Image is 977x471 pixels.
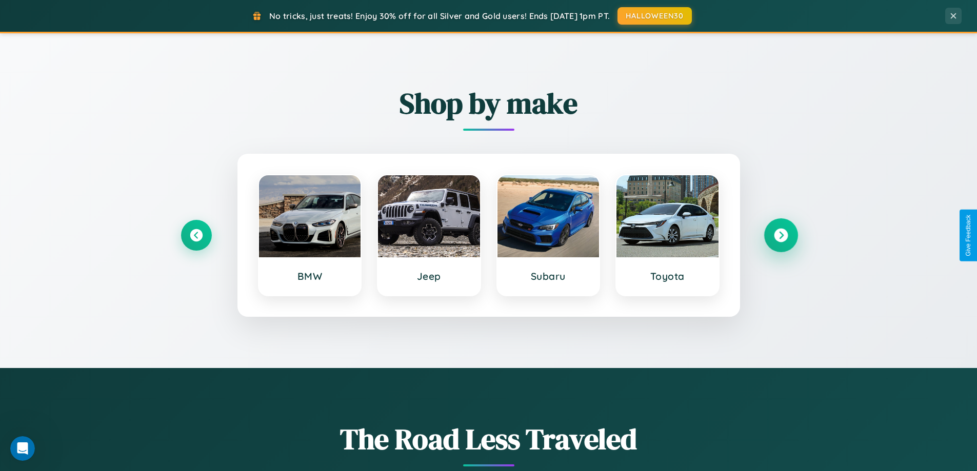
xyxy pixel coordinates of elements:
h3: Jeep [388,270,470,282]
h2: Shop by make [181,84,796,123]
h3: Toyota [627,270,708,282]
button: HALLOWEEN30 [617,7,692,25]
h1: The Road Less Traveled [181,419,796,459]
h3: BMW [269,270,351,282]
span: No tricks, just treats! Enjoy 30% off for all Silver and Gold users! Ends [DATE] 1pm PT. [269,11,610,21]
h3: Subaru [508,270,589,282]
div: Give Feedback [965,215,972,256]
iframe: Intercom live chat [10,436,35,461]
